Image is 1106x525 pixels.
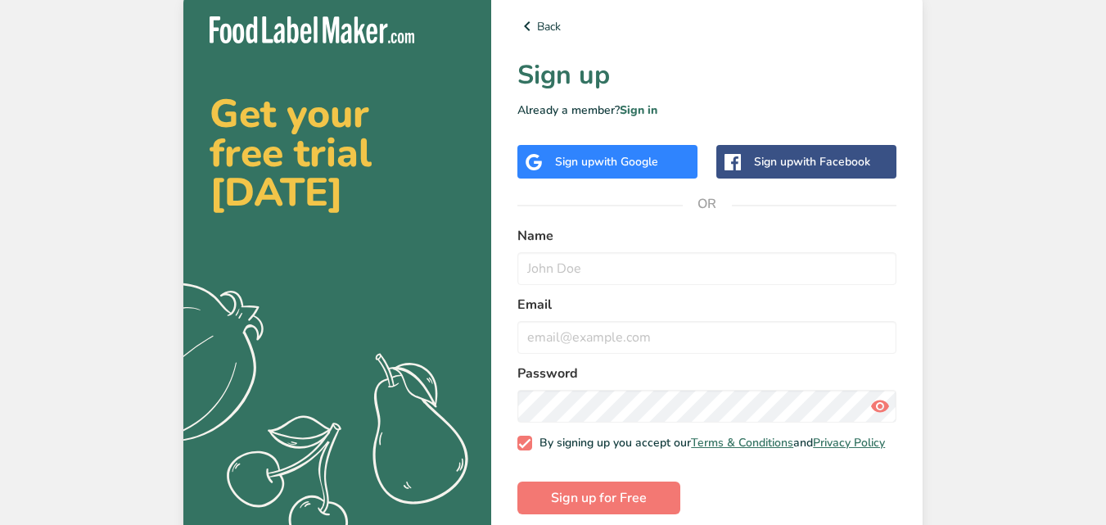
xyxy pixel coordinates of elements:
div: Sign up [754,153,870,170]
label: Password [517,364,896,383]
a: Privacy Policy [813,435,885,450]
div: Sign up [555,153,658,170]
span: with Facebook [793,154,870,170]
span: with Google [594,154,658,170]
label: Email [517,295,896,315]
a: Terms & Conditions [691,435,793,450]
h1: Sign up [517,56,896,95]
span: By signing up you accept our and [532,436,886,450]
a: Sign in [620,102,657,118]
input: John Doe [517,252,896,285]
span: OR [683,179,732,229]
span: Sign up for Free [551,488,647,508]
a: Back [517,16,896,36]
h2: Get your free trial [DATE] [210,94,465,212]
label: Name [517,226,896,246]
button: Sign up for Free [517,482,680,514]
p: Already a member? [517,102,896,119]
img: Food Label Maker [210,16,414,43]
input: email@example.com [517,321,896,354]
